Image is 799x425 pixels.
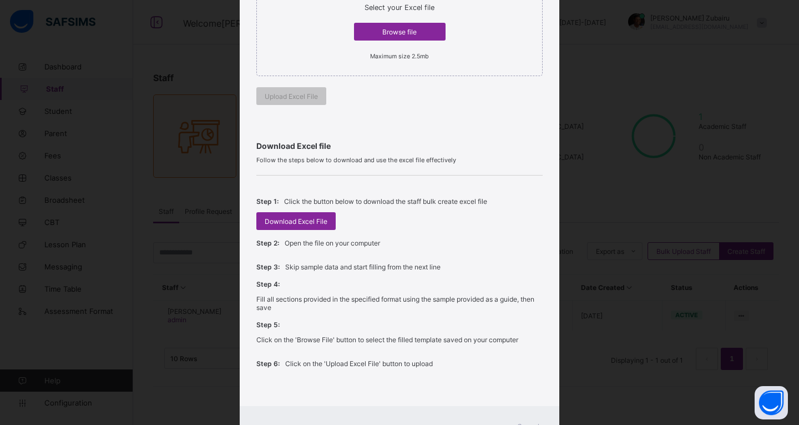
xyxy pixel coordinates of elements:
[256,239,279,247] span: Step 2:
[285,359,433,368] p: Click on the 'Upload Excel File' button to upload
[284,197,487,206] p: Click the button below to download the staff bulk create excel file
[256,295,543,312] p: Fill all sections provided in the specified format using the sample provided as a guide, then save
[285,263,441,271] p: Skip sample data and start filling from the next line
[755,386,788,419] button: Open asap
[256,156,543,164] span: Follow the steps below to download and use the excel file effectively
[285,239,380,247] p: Open the file on your computer
[265,217,327,226] span: Download Excel File
[256,141,543,151] span: Download Excel file
[370,53,429,60] small: Maximum size 2.5mb
[256,336,518,344] p: Click on the 'Browse File' button to select the filled template saved on your computer
[256,280,280,288] span: Step 4:
[256,321,280,329] span: Step 5:
[362,28,437,36] span: Browse file
[256,263,280,271] span: Step 3:
[365,3,434,12] span: Select your Excel file
[256,197,279,206] span: Step 1:
[265,92,318,101] span: Upload Excel File
[256,359,280,368] span: Step 6:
